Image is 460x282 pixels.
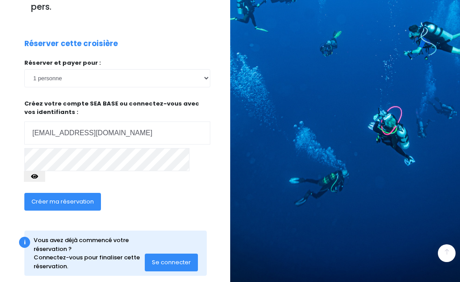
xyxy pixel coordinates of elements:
div: i [19,237,30,248]
p: Créez votre compte SEA BASE ou connectez-vous avec vos identifiants : [24,99,210,145]
button: Se connecter [145,254,198,271]
button: Créer ma réservation [24,193,101,211]
span: Se connecter [152,258,191,266]
p: Réserver cette croisière [24,38,118,50]
p: Réserver et payer pour : [24,59,210,67]
a: Se connecter [145,258,198,266]
div: Vous avez déjà commencé votre réservation ? Connectez-vous pour finaliser cette réservation. [34,236,145,270]
input: Adresse email [24,121,210,145]
span: Créer ma réservation [31,197,94,206]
